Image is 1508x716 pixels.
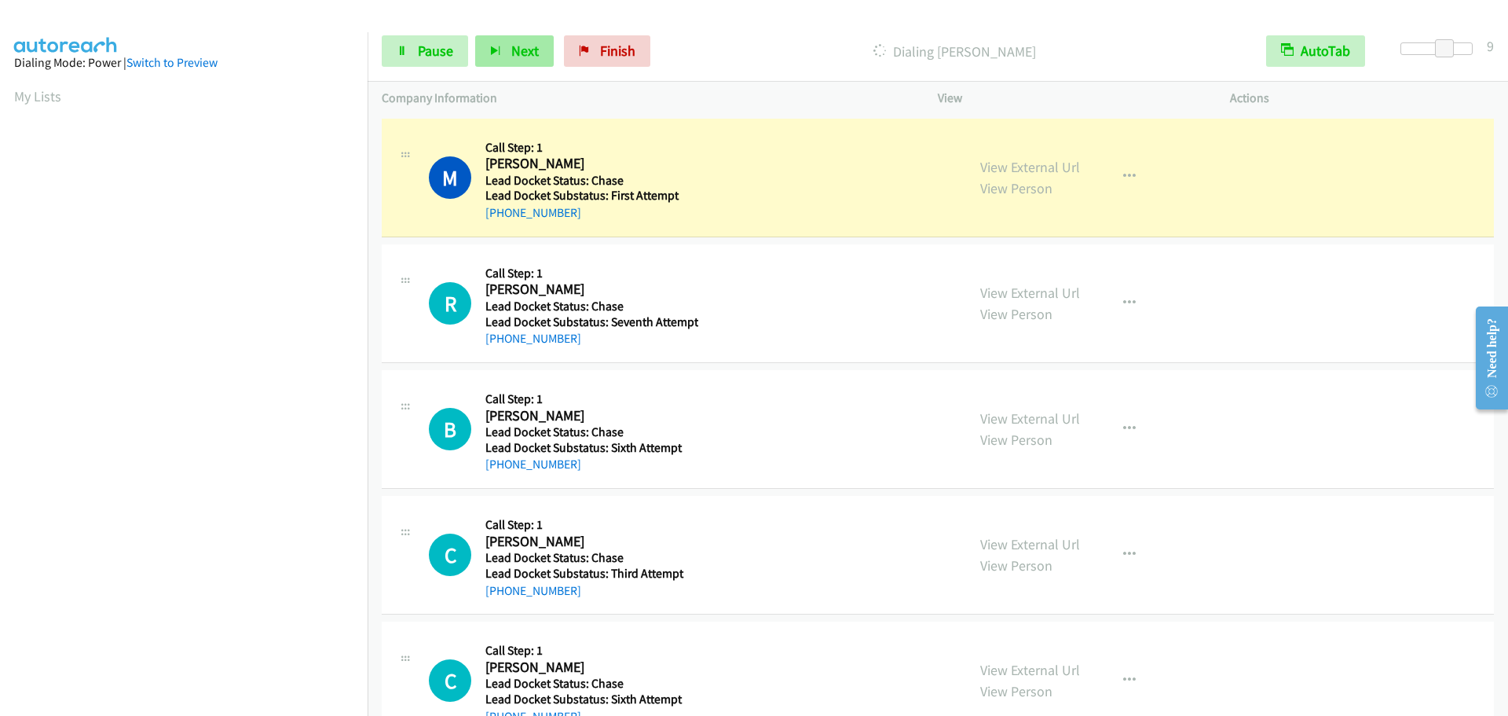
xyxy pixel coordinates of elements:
[485,205,581,220] a: [PHONE_NUMBER]
[382,89,910,108] p: Company Information
[485,266,698,281] h5: Call Step: 1
[485,659,694,677] h2: [PERSON_NAME]
[126,55,218,70] a: Switch to Preview
[1266,35,1365,67] button: AutoTab
[485,391,694,407] h5: Call Step: 1
[429,156,471,199] h1: M
[980,535,1080,553] a: View External Url
[485,583,581,598] a: [PHONE_NUMBER]
[980,305,1052,323] a: View Person
[1462,296,1508,420] iframe: Resource Center
[475,35,554,67] button: Next
[980,431,1052,449] a: View Person
[485,676,694,692] h5: Lead Docket Status: Chase
[485,692,694,707] h5: Lead Docket Substatus: Sixth Attempt
[485,457,581,472] a: [PHONE_NUMBER]
[485,140,694,156] h5: Call Step: 1
[672,41,1238,62] p: Dialing [PERSON_NAME]
[938,89,1202,108] p: View
[485,155,694,173] h2: [PERSON_NAME]
[485,533,694,551] h2: [PERSON_NAME]
[485,566,694,582] h5: Lead Docket Substatus: Third Attempt
[485,299,698,314] h5: Lead Docket Status: Chase
[485,440,694,456] h5: Lead Docket Substatus: Sixth Attempt
[485,424,694,440] h5: Lead Docket Status: Chase
[485,281,694,299] h2: [PERSON_NAME]
[511,42,539,60] span: Next
[429,408,471,450] h1: B
[564,35,650,67] a: Finish
[429,282,471,325] div: The call is yet to be attempted
[429,659,471,702] div: The call is yet to be attempted
[980,179,1052,197] a: View Person
[429,534,471,576] div: The call is yet to be attempted
[485,331,581,346] a: [PHONE_NUMBER]
[1230,89,1494,108] p: Actions
[980,409,1080,428] a: View External Url
[980,682,1052,700] a: View Person
[418,42,453,60] span: Pause
[980,284,1080,302] a: View External Url
[429,659,471,702] h1: C
[429,282,471,325] h1: R
[14,53,353,72] div: Dialing Mode: Power |
[429,534,471,576] h1: C
[382,35,468,67] a: Pause
[600,42,635,60] span: Finish
[485,643,694,659] h5: Call Step: 1
[980,661,1080,679] a: View External Url
[485,314,698,330] h5: Lead Docket Substatus: Seventh Attempt
[485,173,694,189] h5: Lead Docket Status: Chase
[485,407,694,425] h2: [PERSON_NAME]
[980,158,1080,176] a: View External Url
[485,517,694,533] h5: Call Step: 1
[485,550,694,566] h5: Lead Docket Status: Chase
[14,87,61,105] a: My Lists
[429,408,471,450] div: The call is yet to be attempted
[980,556,1052,575] a: View Person
[485,188,694,204] h5: Lead Docket Substatus: First Attempt
[1487,35,1494,57] div: 9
